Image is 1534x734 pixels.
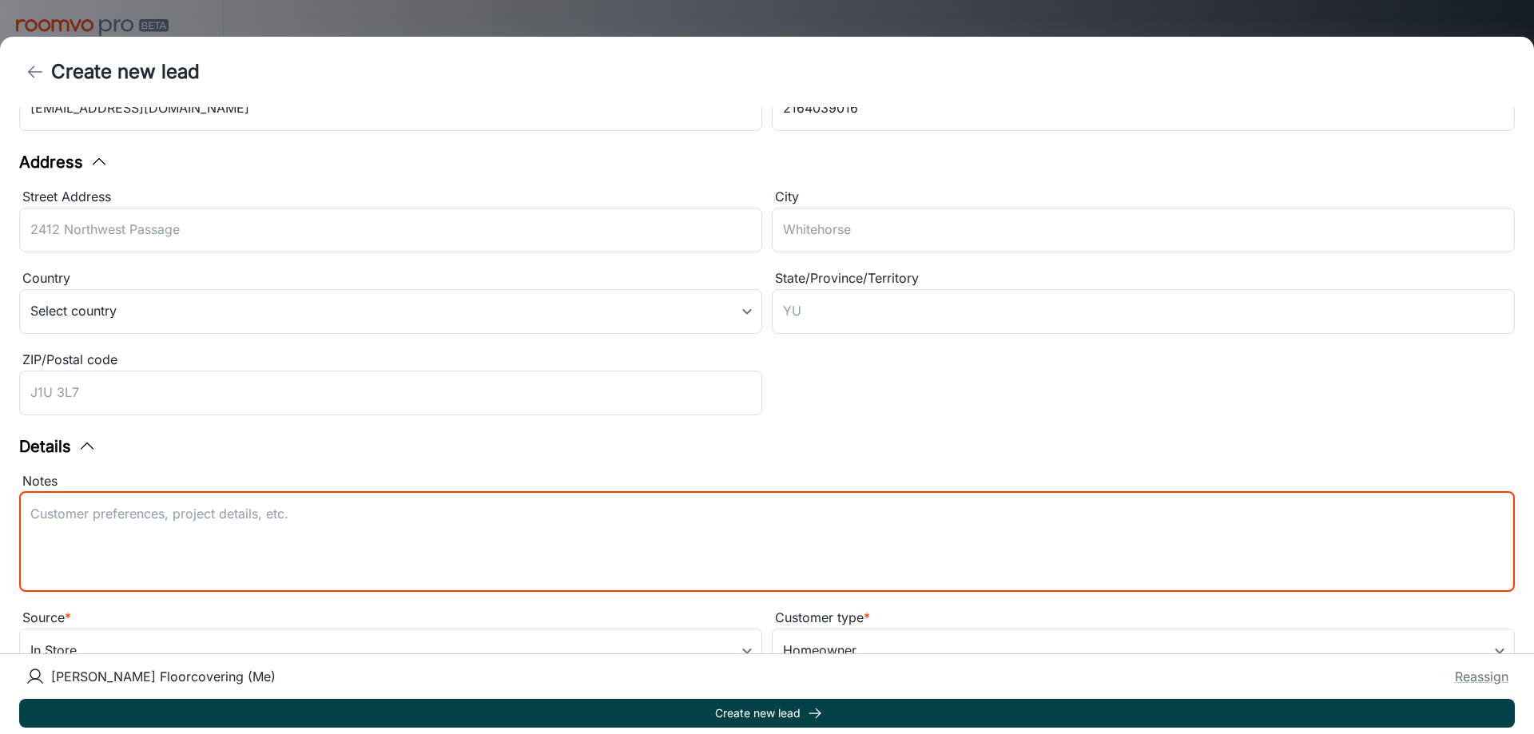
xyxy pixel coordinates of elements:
[19,208,762,252] input: 2412 Northwest Passage
[19,150,109,174] button: Address
[19,471,1515,492] div: Notes
[772,86,1515,131] input: +1 439-123-4567
[19,629,762,673] div: In Store
[19,289,762,334] div: Select country
[19,56,51,88] button: back
[19,434,97,458] button: Details
[51,667,276,686] p: [PERSON_NAME] Floorcovering (Me)
[772,289,1515,334] input: YU
[19,268,762,289] div: Country
[772,629,1515,673] div: Homeowner
[19,187,762,208] div: Street Address
[19,699,1515,728] button: Create new lead
[772,187,1515,208] div: City
[19,371,762,415] input: J1U 3L7
[772,608,1515,629] div: Customer type
[51,58,200,86] h4: Create new lead
[772,268,1515,289] div: State/Province/Territory
[19,350,762,371] div: ZIP/Postal code
[19,86,762,131] input: myname@example.com
[19,608,762,629] div: Source
[772,208,1515,252] input: Whitehorse
[1455,667,1508,686] button: Reassign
